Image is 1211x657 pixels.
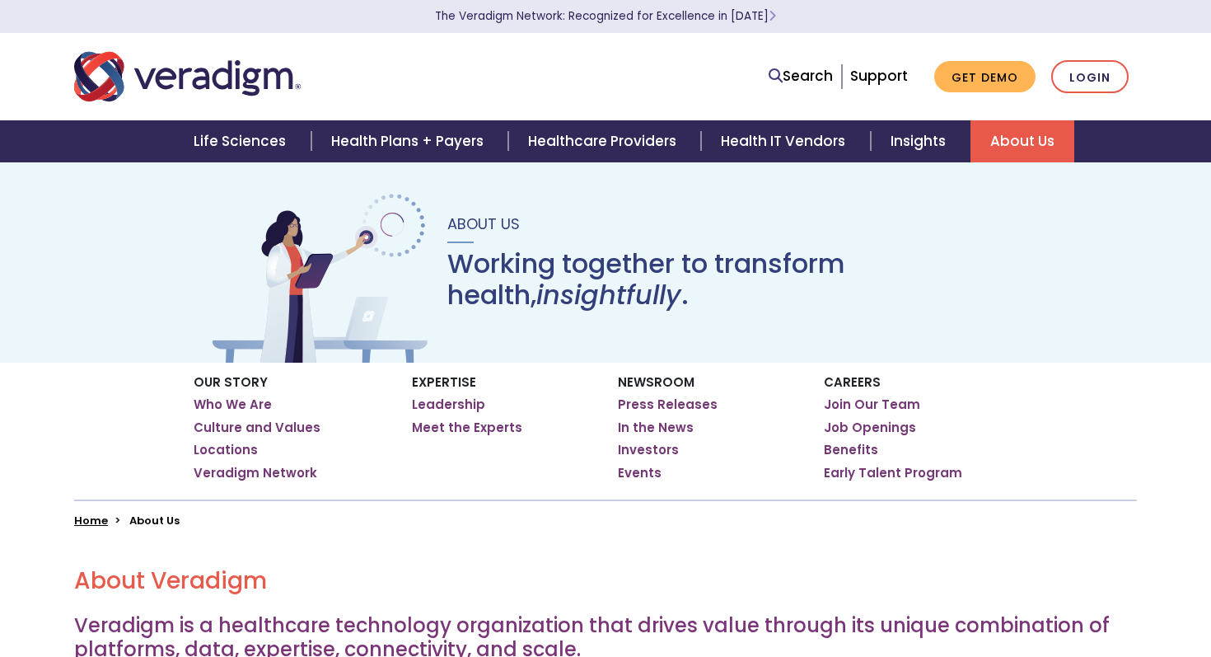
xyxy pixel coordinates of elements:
a: Health Plans + Payers [311,120,508,162]
a: Who We Are [194,397,272,413]
a: Join Our Team [824,397,920,413]
a: Culture and Values [194,420,320,436]
a: Search [769,65,833,87]
a: Health IT Vendors [701,120,870,162]
a: Leadership [412,397,485,413]
a: Healthcare Providers [508,120,701,162]
a: Press Releases [618,397,718,413]
a: Get Demo [934,61,1036,93]
h1: Working together to transform health, . [447,248,1004,312]
img: Veradigm logo [74,49,301,104]
a: About Us [970,120,1074,162]
a: Meet the Experts [412,420,522,436]
a: Investors [618,442,679,458]
a: Early Talent Program [824,465,962,481]
a: Home [74,513,108,528]
a: Support [850,66,908,86]
span: About Us [447,214,520,234]
h2: About Veradigm [74,567,1137,595]
em: insightfully [536,276,681,313]
a: Events [618,465,662,481]
span: Learn More [769,8,776,24]
a: Benefits [824,442,878,458]
a: In the News [618,420,694,436]
a: Locations [194,442,258,458]
a: The Veradigm Network: Recognized for Excellence in [DATE]Learn More [435,8,776,24]
a: Veradigm Network [194,465,317,481]
a: Life Sciences [174,120,311,162]
a: Job Openings [824,420,916,436]
a: Insights [871,120,970,162]
a: Login [1051,60,1129,94]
